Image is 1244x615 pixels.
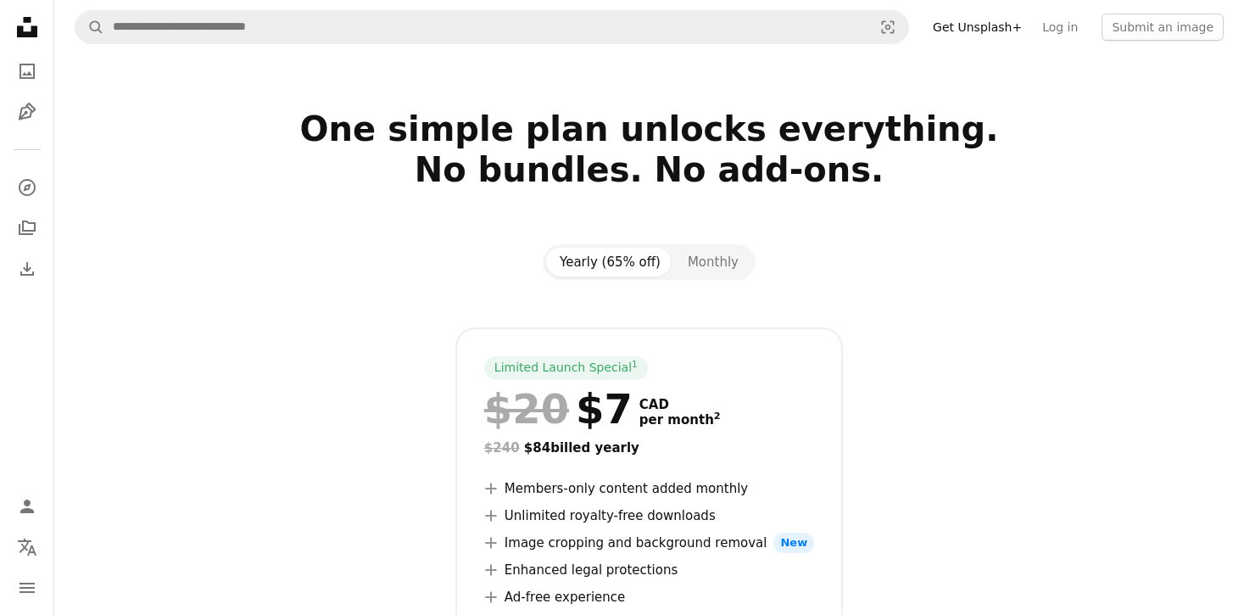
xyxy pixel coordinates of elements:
[484,387,569,431] span: $20
[10,54,44,88] a: Photos
[674,248,752,277] button: Monthly
[10,252,44,286] a: Download History
[103,109,1196,231] h2: One simple plan unlocks everything. No bundles. No add-ons.
[484,438,814,458] div: $84 billed yearly
[484,478,814,499] li: Members-only content added monthly
[10,10,44,48] a: Home — Unsplash
[484,560,814,580] li: Enhanced legal protections
[1032,14,1088,41] a: Log in
[484,440,520,456] span: $240
[10,530,44,564] button: Language
[639,412,721,428] span: per month
[923,14,1032,41] a: Get Unsplash+
[711,412,724,428] a: 2
[867,11,908,43] button: Visual search
[10,571,44,605] button: Menu
[639,397,721,412] span: CAD
[75,11,104,43] button: Search Unsplash
[484,387,633,431] div: $7
[484,506,814,526] li: Unlimited royalty-free downloads
[546,248,674,277] button: Yearly (65% off)
[75,10,909,44] form: Find visuals sitewide
[714,411,721,422] sup: 2
[484,533,814,553] li: Image cropping and background removal
[484,356,648,380] div: Limited Launch Special
[1102,14,1224,41] button: Submit an image
[628,360,641,377] a: 1
[10,171,44,204] a: Explore
[632,359,638,369] sup: 1
[773,533,814,553] span: New
[10,211,44,245] a: Collections
[10,489,44,523] a: Log in / Sign up
[484,587,814,607] li: Ad-free experience
[10,95,44,129] a: Illustrations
